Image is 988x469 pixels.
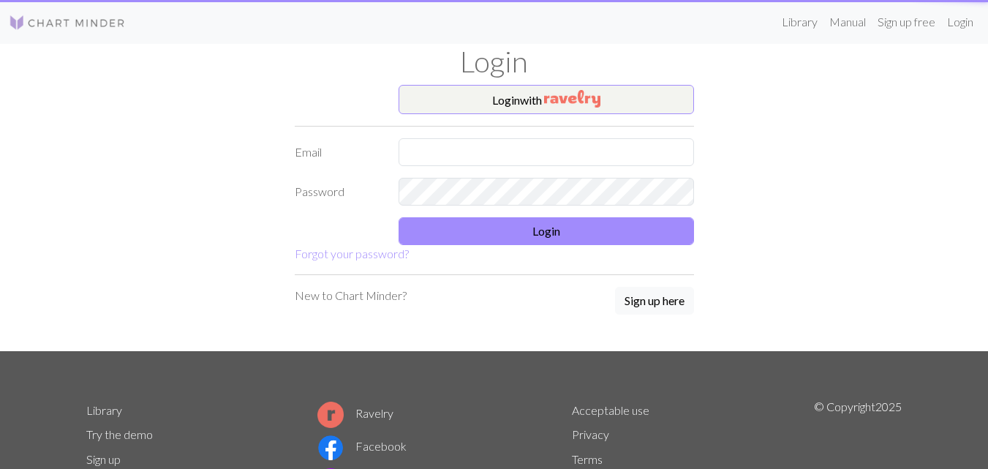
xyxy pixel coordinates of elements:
a: Ravelry [317,406,393,420]
a: Try the demo [86,427,153,441]
a: Sign up [86,452,121,466]
button: Sign up here [615,287,694,315]
label: Email [286,138,391,166]
img: Ravelry logo [317,402,344,428]
a: Manual [823,7,872,37]
label: Password [286,178,391,206]
button: Login [399,217,694,245]
img: Ravelry [544,90,600,108]
a: Library [776,7,823,37]
a: Sign up free [872,7,941,37]
a: Forgot your password? [295,247,409,260]
img: Facebook logo [317,435,344,461]
p: New to Chart Minder? [295,287,407,304]
a: Privacy [572,427,609,441]
a: Facebook [317,439,407,453]
a: Login [941,7,979,37]
h1: Login [78,44,911,79]
button: Loginwith [399,85,694,114]
a: Acceptable use [572,403,649,417]
a: Terms [572,452,603,466]
img: Logo [9,14,126,31]
a: Library [86,403,122,417]
a: Sign up here [615,287,694,316]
